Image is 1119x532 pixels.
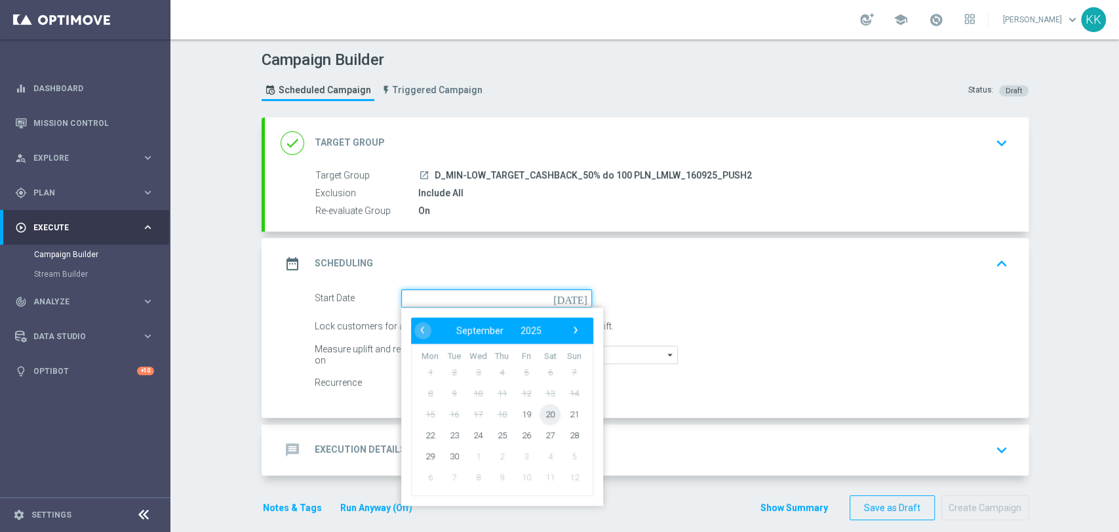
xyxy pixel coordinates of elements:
div: Execute [15,222,142,234]
button: equalizer Dashboard [14,83,155,94]
button: Run Anyway (Off) [339,500,414,516]
button: Data Studio keyboard_arrow_right [14,331,155,342]
i: lightbulb [15,365,27,377]
button: keyboard_arrow_down [991,438,1013,462]
i: keyboard_arrow_right [142,295,154,308]
span: 10 [515,466,536,487]
span: 3 [467,361,488,382]
a: Optibot [33,354,137,388]
th: weekday [538,351,562,362]
div: Stream Builder [34,264,169,284]
span: › [567,321,584,338]
div: Optibot [15,354,154,388]
div: lightbulb Optibot +10 [14,366,155,377]
span: 6 [540,361,560,382]
a: [PERSON_NAME]keyboard_arrow_down [1002,10,1081,30]
a: Scheduled Campaign [262,79,374,101]
th: weekday [442,351,466,362]
div: Campaign Builder [34,245,169,264]
div: date_range Scheduling keyboard_arrow_up [281,251,1013,276]
span: D_MIN-LOW_TARGET_CASHBACK_50% do 100 PLN_LMLW_160925_PUSH2 [435,170,752,182]
h1: Campaign Builder [262,51,489,70]
div: Status: [968,85,994,96]
span: Analyze [33,298,142,306]
span: 15 [420,403,441,424]
i: date_range [281,252,304,276]
div: Include All [418,186,1003,199]
h2: Target Group [315,136,385,149]
button: September [448,322,512,339]
button: keyboard_arrow_down [991,131,1013,155]
i: done [281,131,304,155]
h2: Scheduling [315,257,373,270]
span: 27 [540,424,560,445]
button: track_changes Analyze keyboard_arrow_right [14,297,155,307]
bs-datepicker-navigation-view: ​ ​ ​ [414,322,583,339]
button: keyboard_arrow_up [991,251,1013,276]
span: 8 [467,466,488,487]
th: weekday [466,351,490,362]
span: 19 [515,403,536,424]
a: Mission Control [33,106,154,140]
span: 2 [443,361,464,382]
i: settings [13,509,25,521]
button: gps_fixed Plan keyboard_arrow_right [14,188,155,198]
button: 2025 [512,322,550,339]
button: play_circle_outline Execute keyboard_arrow_right [14,222,155,233]
th: weekday [490,351,514,362]
span: 9 [443,382,464,403]
i: person_search [15,152,27,164]
button: person_search Explore keyboard_arrow_right [14,153,155,163]
span: 1 [467,445,488,466]
button: › [566,322,583,339]
span: Execute [33,224,142,232]
button: Notes & Tags [262,500,323,516]
span: 14 [563,382,584,403]
div: KK [1081,7,1106,32]
div: Mission Control [15,106,154,140]
div: Measure uplift and response based on [315,346,468,364]
span: 2 [491,445,512,466]
div: Recurrence [315,374,401,392]
i: track_changes [15,296,27,308]
span: keyboard_arrow_down [1065,12,1080,27]
span: 11 [491,382,512,403]
div: Data Studio [15,331,142,342]
span: 17 [467,403,488,424]
span: 24 [467,424,488,445]
span: 4 [540,445,560,466]
span: Scheduled Campaign [279,85,371,96]
button: Show Summary [760,501,829,516]
a: Stream Builder [34,269,136,279]
div: Analyze [15,296,142,308]
i: gps_fixed [15,187,27,199]
i: keyboard_arrow_down [992,440,1011,460]
span: 9 [491,466,512,487]
span: 1 [420,361,441,382]
span: Plan [33,189,142,197]
div: Lock customers for a duration of [315,317,468,336]
div: message Execution Details keyboard_arrow_down [281,438,1013,462]
i: arrow_drop_down [664,346,677,363]
th: weekday [562,351,586,362]
span: 2025 [520,325,541,336]
label: Exclusion [315,188,418,199]
i: keyboard_arrow_up [992,254,1011,274]
button: Save as Draft [850,495,935,521]
span: 8 [420,382,441,403]
div: Mission Control [14,118,155,129]
i: keyboard_arrow_down [992,133,1011,153]
colored-tag: Draft [999,85,1029,95]
i: keyboard_arrow_right [142,186,154,199]
button: Create Campaign [941,495,1029,521]
div: Dashboard [15,71,154,106]
span: 12 [515,382,536,403]
span: 28 [563,424,584,445]
span: September [456,325,503,336]
span: 13 [540,382,560,403]
button: ‹ [414,322,431,339]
